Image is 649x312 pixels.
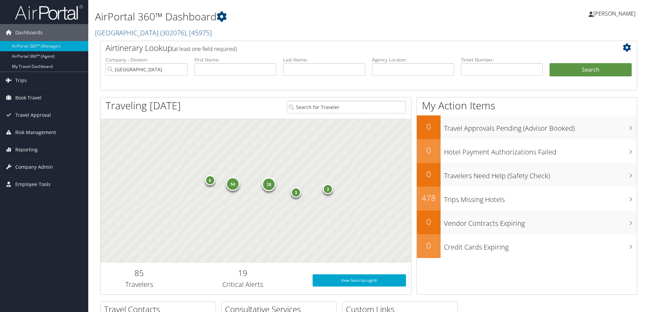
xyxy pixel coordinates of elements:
[550,63,632,77] button: Search
[106,267,173,279] h2: 85
[444,191,637,204] h3: Trips Missing Hotels
[417,210,637,234] a: 0Vendor Contracts Expiring
[15,24,43,41] span: Dashboards
[262,177,276,191] div: 19
[444,144,637,157] h3: Hotel Payment Authorizations Failed
[15,107,51,124] span: Travel Approval
[323,184,333,194] div: 3
[95,28,212,37] a: [GEOGRAPHIC_DATA]
[172,45,237,53] span: (at least one field required)
[417,168,441,180] h2: 0
[417,145,441,156] h2: 0
[444,239,637,252] h3: Credit Cards Expiring
[160,28,186,37] span: ( 302076 )
[15,141,38,158] span: Reporting
[186,28,212,37] span: , [ 45975 ]
[205,175,215,185] div: 6
[444,120,637,133] h3: Travel Approvals Pending (Advisor Booked)
[106,98,181,113] h1: Traveling [DATE]
[15,159,53,176] span: Company Admin
[95,10,460,24] h1: AirPortal 360™ Dashboard
[593,10,635,17] span: [PERSON_NAME]
[417,115,637,139] a: 0Travel Approvals Pending (Advisor Booked)
[417,121,441,132] h2: 0
[444,168,637,181] h3: Travelers Need Help (Safety Check)
[417,240,441,251] h2: 0
[417,234,637,258] a: 0Credit Cards Expiring
[417,139,637,163] a: 0Hotel Payment Authorizations Failed
[417,163,637,187] a: 0Travelers Need Help (Safety Check)
[372,56,454,63] label: Agency Locator:
[106,42,587,54] h2: Airtinerary Lookup
[183,280,302,289] h3: Critical Alerts
[15,72,27,89] span: Trips
[287,101,406,113] input: Search for Traveler
[106,280,173,289] h3: Travelers
[15,124,56,141] span: Risk Management
[183,267,302,279] h2: 19
[15,89,41,106] span: Book Travel
[589,3,642,24] a: [PERSON_NAME]
[417,98,637,113] h1: My Action Items
[106,56,188,63] label: Company - Division:
[417,192,441,204] h2: 478
[461,56,543,63] label: Ticket Number:
[15,176,51,193] span: Employee Tools
[444,215,637,228] h3: Vendor Contracts Expiring
[291,187,301,198] div: 3
[226,177,240,191] div: 54
[15,4,83,20] img: airportal-logo.png
[283,56,365,63] label: Last Name:
[194,56,277,63] label: First Name:
[313,274,406,287] a: View SecurityLogic®
[417,216,441,227] h2: 0
[417,187,637,210] a: 478Trips Missing Hotels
